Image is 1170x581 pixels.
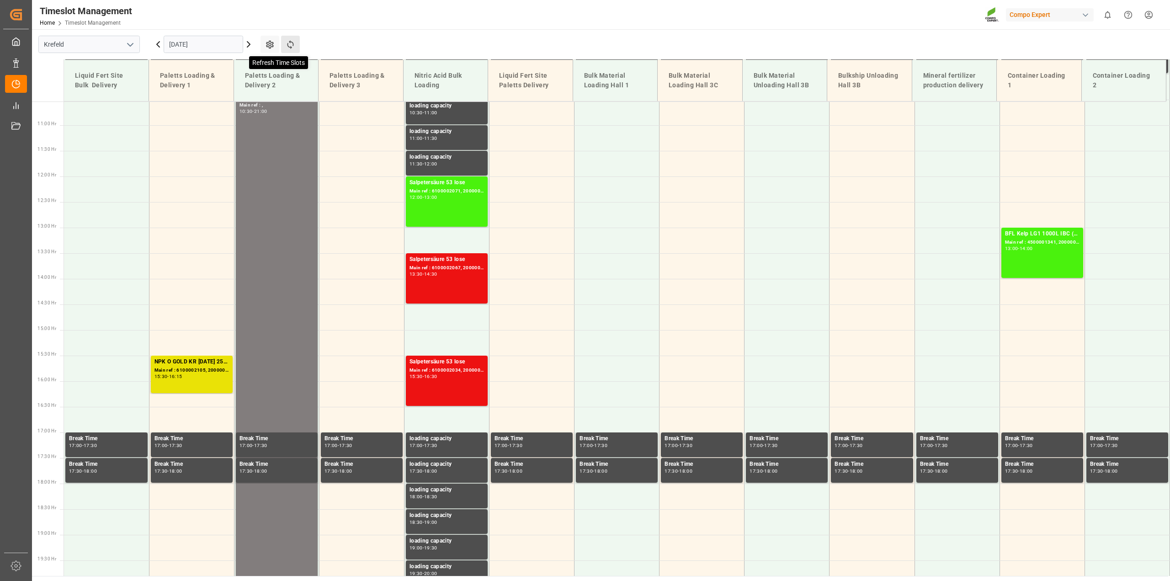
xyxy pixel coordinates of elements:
div: 17:30 [509,443,522,448]
div: 19:30 [424,546,437,550]
div: - [167,374,169,378]
div: Break Time [239,460,314,469]
div: - [167,469,169,473]
div: - [423,374,424,378]
span: 14:30 Hr [37,300,56,305]
span: 13:30 Hr [37,249,56,254]
div: 10:00 [850,59,863,64]
div: 18:00 [850,469,863,473]
div: - [423,272,424,276]
div: - [508,469,509,473]
div: 17:30 [154,469,168,473]
div: - [338,443,339,448]
div: loading capacity [409,460,484,469]
div: - [593,59,594,64]
div: - [423,469,424,473]
div: 10:00 [1105,59,1118,64]
div: 18:30 [424,495,437,499]
div: - [848,469,849,473]
div: Break Time [324,460,399,469]
input: Type to search/select [38,36,140,53]
div: 18:00 [409,495,423,499]
div: 15:30 [154,374,168,378]
div: 09:30 [750,59,763,64]
div: - [848,443,849,448]
div: - [593,443,594,448]
span: 16:00 Hr [37,377,56,382]
div: - [678,59,679,64]
div: 18:30 [409,520,423,524]
div: - [423,443,424,448]
div: 11:00 [409,136,423,140]
div: 12:00 [409,195,423,199]
div: Main ref : 6100002034, 2000001543 [409,367,484,374]
div: 17:00 [409,443,423,448]
div: Break Time [835,434,909,443]
img: Screenshot%202023-09-29%20at%2010.02.21.png_1712312052.png [985,7,1000,23]
div: loading capacity [409,153,484,162]
span: 15:00 Hr [37,326,56,331]
div: Break Time [835,460,909,469]
button: open menu [123,37,137,52]
div: Main ref : , [239,101,314,109]
div: Salpetersäure 53 lose [409,255,484,264]
div: Break Time [324,434,399,443]
div: 15:30 [409,374,423,378]
div: - [933,59,934,64]
div: Break Time [920,434,994,443]
div: 17:30 [679,443,692,448]
div: Timeslot Management [40,4,132,18]
span: 18:00 Hr [37,480,56,485]
div: 13:30 [409,272,423,276]
div: Break Time [495,460,569,469]
div: 17:30 [254,443,267,448]
div: - [423,111,424,115]
div: NPK O GOLD KR [DATE] 25kg (x60) IT [154,357,229,367]
div: Container Loading 1 [1004,67,1074,94]
div: 19:30 [409,571,423,576]
div: - [763,443,764,448]
div: 17:00 [750,443,763,448]
div: - [933,469,934,473]
div: - [252,109,254,113]
div: Break Time [750,460,824,469]
div: Container Loading 2 [1089,67,1159,94]
div: loading capacity [409,101,484,111]
div: - [1018,246,1019,251]
div: loading capacity [409,434,484,443]
div: 10:00 [594,59,607,64]
span: 12:00 Hr [37,172,56,177]
div: 18:00 [424,469,437,473]
div: - [252,443,254,448]
div: 17:30 [339,443,352,448]
div: Break Time [239,434,314,443]
div: 19:00 [409,546,423,550]
div: - [423,495,424,499]
div: 18:00 [594,469,607,473]
div: 17:00 [1090,443,1103,448]
div: Liquid Fert Site Bulk Delivery [71,67,141,94]
div: 12:00 [424,162,437,166]
span: 18:30 Hr [37,505,56,510]
div: Main ref : 6100002071, 2000001560 [409,187,484,195]
span: 19:00 Hr [37,531,56,536]
div: 10:00 [679,59,692,64]
div: Break Time [495,434,569,443]
div: Break Time [1090,434,1165,443]
div: Nitric Acid Bulk Loading [411,67,481,94]
div: 13:00 [424,195,437,199]
div: - [1018,469,1019,473]
div: - [423,136,424,140]
div: 18:00 [1105,469,1118,473]
div: 18:00 [935,469,948,473]
div: 09:30 [495,59,508,64]
span: 13:00 Hr [37,224,56,229]
div: 11:30 [409,162,423,166]
div: - [1018,59,1019,64]
div: 19:00 [424,520,437,524]
div: - [423,520,424,524]
div: 14:30 [424,272,437,276]
div: - [593,469,594,473]
div: 17:00 [835,443,848,448]
div: 17:30 [324,469,338,473]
